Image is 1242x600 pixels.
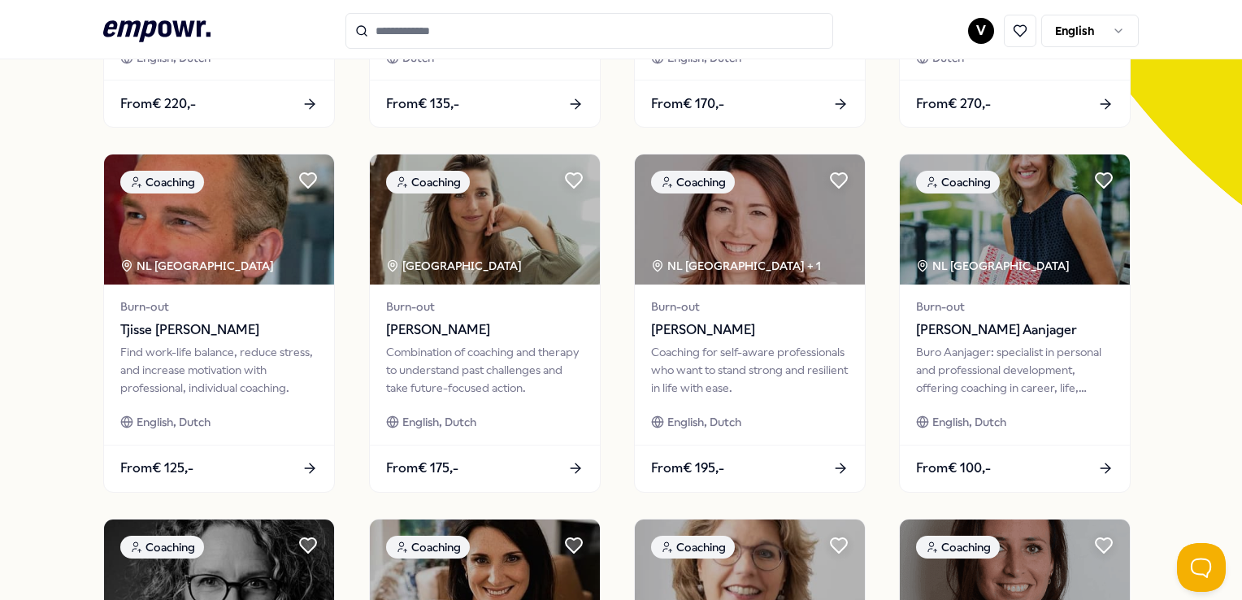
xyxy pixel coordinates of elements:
div: [GEOGRAPHIC_DATA] [386,257,524,275]
span: From € 195,- [651,458,724,479]
a: package imageCoachingNL [GEOGRAPHIC_DATA] + 1Burn-out[PERSON_NAME]Coaching for self-aware profess... [634,154,866,492]
span: English, Dutch [402,413,476,431]
input: Search for products, categories or subcategories [345,13,833,49]
img: package image [370,154,600,285]
a: package imageCoachingNL [GEOGRAPHIC_DATA] Burn-outTjisse [PERSON_NAME]Find work-life balance, red... [103,154,335,492]
div: Coaching [120,171,204,193]
span: [PERSON_NAME] Aanjager [916,320,1114,341]
span: From € 175,- [386,458,458,479]
span: From € 125,- [120,458,193,479]
div: Combination of coaching and therapy to understand past challenges and take future-focused action. [386,343,584,398]
div: Coaching [120,536,204,559]
div: Buro Aanjager: specialist in personal and professional development, offering coaching in career, ... [916,343,1114,398]
div: Coaching [916,171,1000,193]
span: [PERSON_NAME] [386,320,584,341]
span: Burn-out [386,298,584,315]
span: English, Dutch [932,413,1006,431]
div: NL [GEOGRAPHIC_DATA] [120,257,276,275]
span: Burn-out [916,298,1114,315]
span: Burn-out [651,298,849,315]
div: Find work-life balance, reduce stress, and increase motivation with professional, individual coac... [120,343,318,398]
span: Burn-out [120,298,318,315]
span: From € 135,- [386,93,459,115]
span: English, Dutch [137,413,211,431]
span: From € 220,- [120,93,196,115]
a: package imageCoaching[GEOGRAPHIC_DATA] Burn-out[PERSON_NAME]Combination of coaching and therapy t... [369,154,601,492]
div: NL [GEOGRAPHIC_DATA] + 1 [651,257,821,275]
span: Tjisse [PERSON_NAME] [120,320,318,341]
a: package imageCoachingNL [GEOGRAPHIC_DATA] Burn-out[PERSON_NAME] AanjagerBuro Aanjager: specialist... [899,154,1131,492]
iframe: Help Scout Beacon - Open [1177,543,1226,592]
span: [PERSON_NAME] [651,320,849,341]
div: Coaching [386,536,470,559]
div: Coaching for self-aware professionals who want to stand strong and resilient in life with ease. [651,343,849,398]
span: From € 270,- [916,93,991,115]
div: NL [GEOGRAPHIC_DATA] [916,257,1072,275]
img: package image [104,154,334,285]
div: Coaching [386,171,470,193]
div: Coaching [651,536,735,559]
img: package image [900,154,1130,285]
span: From € 170,- [651,93,724,115]
span: From € 100,- [916,458,991,479]
img: package image [635,154,865,285]
span: English, Dutch [667,413,741,431]
div: Coaching [916,536,1000,559]
button: V [968,18,994,44]
div: Coaching [651,171,735,193]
